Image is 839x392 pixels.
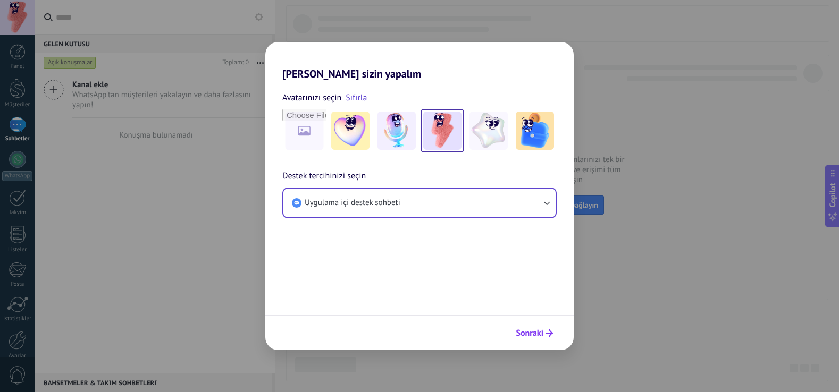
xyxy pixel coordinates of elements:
[265,42,574,80] h2: [PERSON_NAME] sizin yapalım
[469,112,508,150] img: -4.jpeg
[282,169,366,183] span: Destek tercihinizi seçin
[511,324,558,342] button: Sonraki
[305,198,400,208] span: Uygulama içi destek sohbeti
[282,91,341,105] span: Avatarınızı seçin
[423,112,462,150] img: -3.jpeg
[377,112,416,150] img: -2.jpeg
[516,329,543,337] span: Sonraki
[331,112,370,150] img: -1.jpeg
[516,112,554,150] img: -5.jpeg
[346,92,367,103] a: Sıfırla
[283,189,556,217] button: Uygulama içi destek sohbeti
